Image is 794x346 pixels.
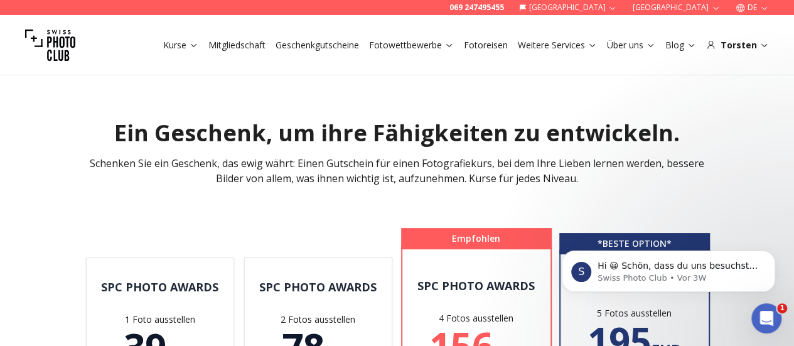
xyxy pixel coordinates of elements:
p: Schenken Sie ein Geschenk, das ewig währt: Einen Gutschein für einen Fotografiekurs, bei dem Ihre... [76,156,719,186]
iframe: Intercom live chat [751,303,781,333]
button: Über uns [602,36,660,54]
button: Fotoreisen [459,36,513,54]
a: Über uns [607,39,655,51]
div: SPC Photo Awards [255,278,382,296]
iframe: Intercom notifications Nachricht [543,224,794,312]
img: Swiss photo club [25,20,75,70]
div: 5 Fotos ausstellen [571,307,698,320]
button: Mitgliedschaft [203,36,271,54]
a: Fotoreisen [464,39,508,51]
a: Mitgliedschaft [208,39,266,51]
a: Weitere Services [518,39,597,51]
a: Blog [665,39,696,51]
div: SPC Photo Awards [97,278,223,296]
button: Weitere Services [513,36,602,54]
div: 1 Foto ausstellen [97,313,223,326]
button: Fotowettbewerbe [364,36,459,54]
div: 4 Fotos ausstellen [413,312,540,325]
div: SPC Photo Awards [413,277,540,295]
a: Fotowettbewerbe [369,39,454,51]
button: Kurse [158,36,203,54]
div: Empfohlen [403,230,550,247]
div: Torsten [706,39,769,51]
button: Blog [660,36,701,54]
div: 2 Fotos ausstellen [255,313,382,326]
a: Kurse [163,39,198,51]
a: Geschenkgutscheine [276,39,359,51]
h1: Ein Geschenk, um ihre Fähigkeiten zu entwickeln. [76,121,719,146]
button: Geschenkgutscheine [271,36,364,54]
span: 1 [777,303,787,313]
a: 069 247495455 [449,3,504,13]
